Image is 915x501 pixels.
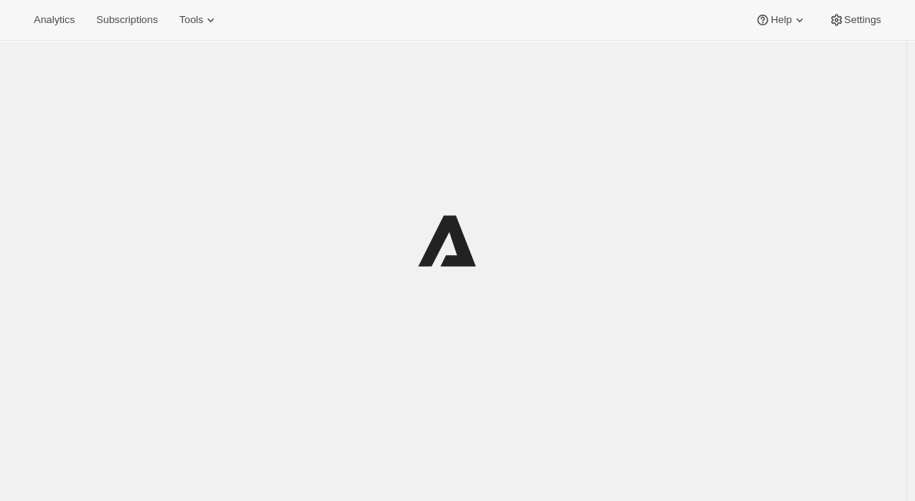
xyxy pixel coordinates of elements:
span: Tools [179,14,203,26]
button: Settings [820,9,890,31]
span: Analytics [34,14,75,26]
button: Help [746,9,816,31]
button: Tools [170,9,228,31]
button: Analytics [25,9,84,31]
span: Help [770,14,791,26]
span: Subscriptions [96,14,158,26]
span: Settings [844,14,881,26]
button: Subscriptions [87,9,167,31]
